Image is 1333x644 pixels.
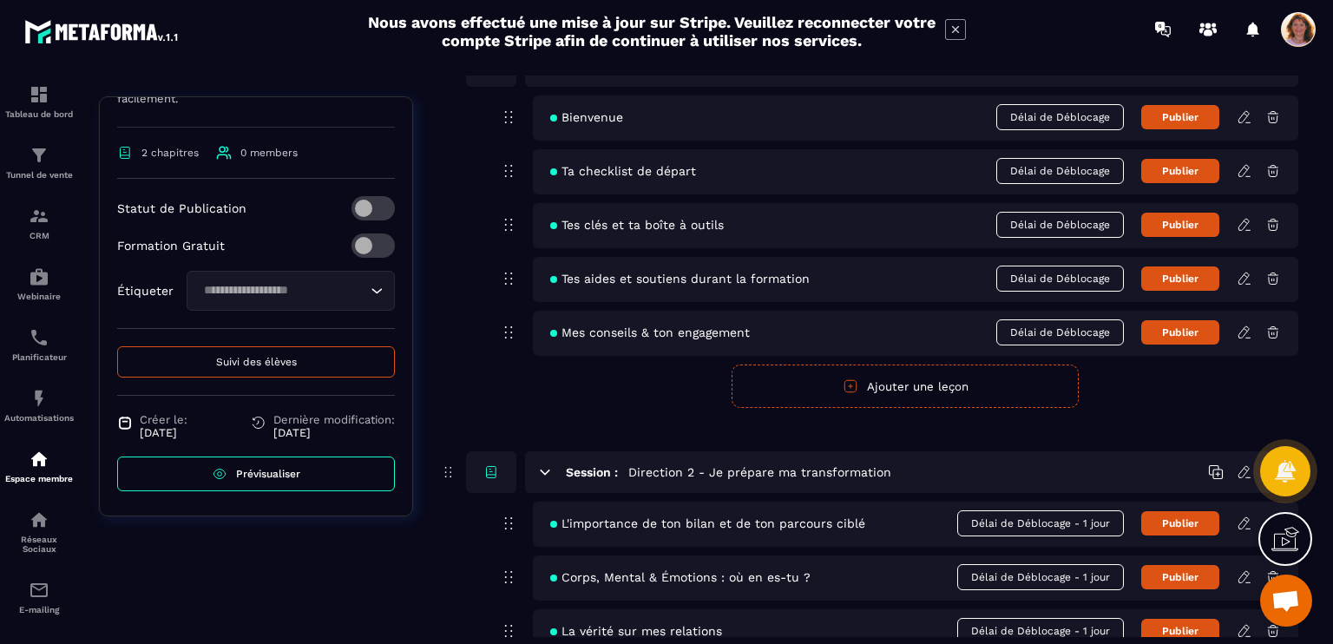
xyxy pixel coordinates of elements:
[1141,266,1219,291] button: Publier
[550,110,623,124] span: Bienvenue
[957,564,1124,590] span: Délai de Déblocage - 1 jour
[4,109,74,119] p: Tableau de bord
[550,624,722,638] span: La vérité sur mes relations
[367,13,936,49] h2: Nous avons effectué une mise à jour sur Stripe. Veuillez reconnecter votre compte Stripe afin de ...
[1141,565,1219,589] button: Publier
[996,266,1124,292] span: Délai de Déblocage
[29,509,49,530] img: social-network
[29,145,49,166] img: formation
[1260,575,1312,627] a: Ouvrir le chat
[198,281,366,300] input: Search for option
[24,16,181,47] img: logo
[216,356,297,368] span: Suivi des élèves
[4,292,74,301] p: Webinaire
[240,147,298,159] span: 0 members
[1141,619,1219,643] button: Publier
[550,325,750,339] span: Mes conseils & ton engagement
[140,426,187,439] p: [DATE]
[4,535,74,554] p: Réseaux Sociaux
[140,413,187,426] span: Créer le:
[4,314,74,375] a: schedulerschedulerPlanificateur
[1141,213,1219,237] button: Publier
[550,164,696,178] span: Ta checklist de départ
[732,365,1079,408] button: Ajouter une leçon
[117,239,225,253] p: Formation Gratuit
[550,570,811,584] span: Corps, Mental & Émotions : où en es-tu ?
[4,71,74,132] a: formationformationTableau de bord
[1141,511,1219,536] button: Publier
[4,253,74,314] a: automationsautomationsWebinaire
[628,463,891,481] h5: Direction 2 - Je prépare ma transformation
[4,375,74,436] a: automationsautomationsAutomatisations
[996,158,1124,184] span: Délai de Déblocage
[4,193,74,253] a: formationformationCRM
[273,426,395,439] p: [DATE]
[4,413,74,423] p: Automatisations
[29,327,49,348] img: scheduler
[550,516,865,530] span: L'importance de ton bilan et de ton parcours ciblé
[117,68,395,128] p: Comment te libérer du Stress, Angoisses & Fatigue facilement.
[29,388,49,409] img: automations
[996,212,1124,238] span: Délai de Déblocage
[550,218,724,232] span: Tes clés et ta boîte à outils
[117,346,395,378] button: Suivi des élèves
[141,147,199,159] span: 2 chapitres
[29,449,49,470] img: automations
[4,231,74,240] p: CRM
[957,510,1124,536] span: Délai de Déblocage - 1 jour
[1141,320,1219,345] button: Publier
[29,84,49,105] img: formation
[4,474,74,483] p: Espace membre
[29,580,49,601] img: email
[273,413,395,426] span: Dernière modification:
[4,567,74,628] a: emailemailE-mailing
[117,284,174,298] p: Étiqueter
[4,496,74,567] a: social-networksocial-networkRéseaux Sociaux
[29,266,49,287] img: automations
[29,206,49,227] img: formation
[550,272,810,286] span: Tes aides et soutiens durant la formation
[996,104,1124,130] span: Délai de Déblocage
[957,618,1124,644] span: Délai de Déblocage - 1 jour
[4,132,74,193] a: formationformationTunnel de vente
[566,465,618,479] h6: Session :
[117,201,246,215] p: Statut de Publication
[996,319,1124,345] span: Délai de Déblocage
[4,436,74,496] a: automationsautomationsEspace membre
[4,170,74,180] p: Tunnel de vente
[4,352,74,362] p: Planificateur
[1141,105,1219,129] button: Publier
[236,468,300,480] span: Prévisualiser
[1141,159,1219,183] button: Publier
[117,457,395,491] a: Prévisualiser
[4,605,74,614] p: E-mailing
[187,271,395,311] div: Search for option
